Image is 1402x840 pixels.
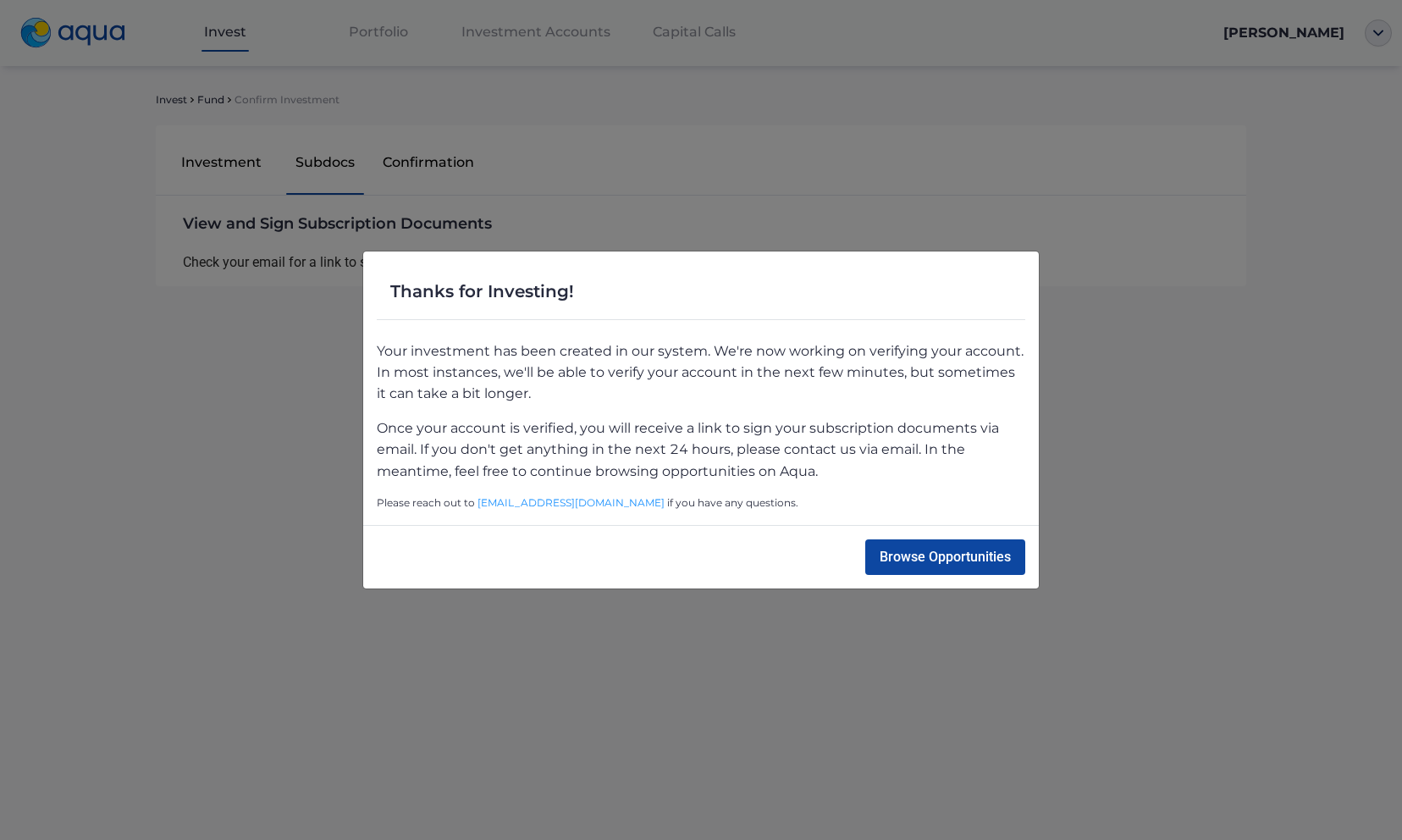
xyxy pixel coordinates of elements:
[377,340,1025,404] p: Your investment has been created in our system. We're now working on verifying your account. In m...
[377,417,1025,481] p: Once your account is verified, you will receive a link to sign your subscription documents via em...
[477,496,665,509] a: [EMAIL_ADDRESS][DOMAIN_NAME]
[865,539,1025,575] button: Browse Opportunities
[390,279,574,305] span: Thanks for Investing!
[377,495,1025,511] span: Please reach out to if you have any questions.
